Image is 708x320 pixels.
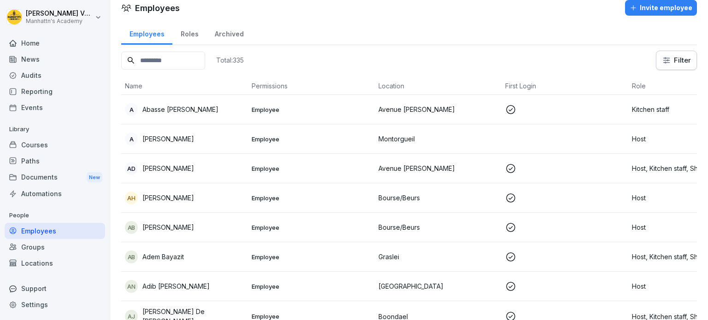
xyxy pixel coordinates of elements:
[121,21,172,45] a: Employees
[125,221,138,234] div: AB
[121,77,248,95] th: Name
[135,2,180,14] h1: Employees
[142,134,194,144] p: [PERSON_NAME]
[378,193,498,203] p: Bourse/Beurs
[378,281,498,291] p: [GEOGRAPHIC_DATA]
[206,21,252,45] a: Archived
[248,77,375,95] th: Permissions
[5,137,105,153] a: Courses
[252,135,371,143] p: Employee
[125,103,138,116] div: A
[5,280,105,297] div: Support
[378,105,498,114] p: Avenue [PERSON_NAME]
[5,169,105,186] a: DocumentsNew
[630,3,692,13] div: Invite employee
[5,67,105,83] a: Audits
[5,297,105,313] a: Settings
[5,169,105,186] div: Documents
[252,253,371,261] p: Employee
[142,105,218,114] p: Abasse [PERSON_NAME]
[5,223,105,239] a: Employees
[142,281,210,291] p: Adib [PERSON_NAME]
[142,222,194,232] p: [PERSON_NAME]
[5,51,105,67] a: News
[252,194,371,202] p: Employee
[378,252,498,262] p: Graslei
[125,192,138,204] div: ah
[26,18,93,24] p: Manhattn's Academy
[252,282,371,291] p: Employee
[656,51,696,70] button: Filter
[172,21,206,45] a: Roles
[501,77,628,95] th: First Login
[142,252,184,262] p: Adem Bayazit
[252,164,371,173] p: Employee
[125,133,138,145] div: A
[125,162,138,175] div: AD
[378,222,498,232] p: Bourse/Beurs
[378,134,498,144] p: Montorgueil
[142,163,194,173] p: [PERSON_NAME]
[252,105,371,114] p: Employee
[378,163,498,173] p: Avenue [PERSON_NAME]
[5,153,105,169] a: Paths
[5,239,105,255] a: Groups
[26,10,93,17] p: [PERSON_NAME] Vanderbeken
[125,250,138,263] div: AB
[125,280,138,293] div: AN
[252,223,371,232] p: Employee
[216,56,244,64] p: Total: 335
[5,122,105,137] p: Library
[5,99,105,116] a: Events
[87,172,102,183] div: New
[5,208,105,223] p: People
[5,35,105,51] a: Home
[5,255,105,271] a: Locations
[142,193,194,203] p: [PERSON_NAME]
[375,77,501,95] th: Location
[662,56,691,65] div: Filter
[5,83,105,99] a: Reporting
[5,186,105,202] a: Automations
